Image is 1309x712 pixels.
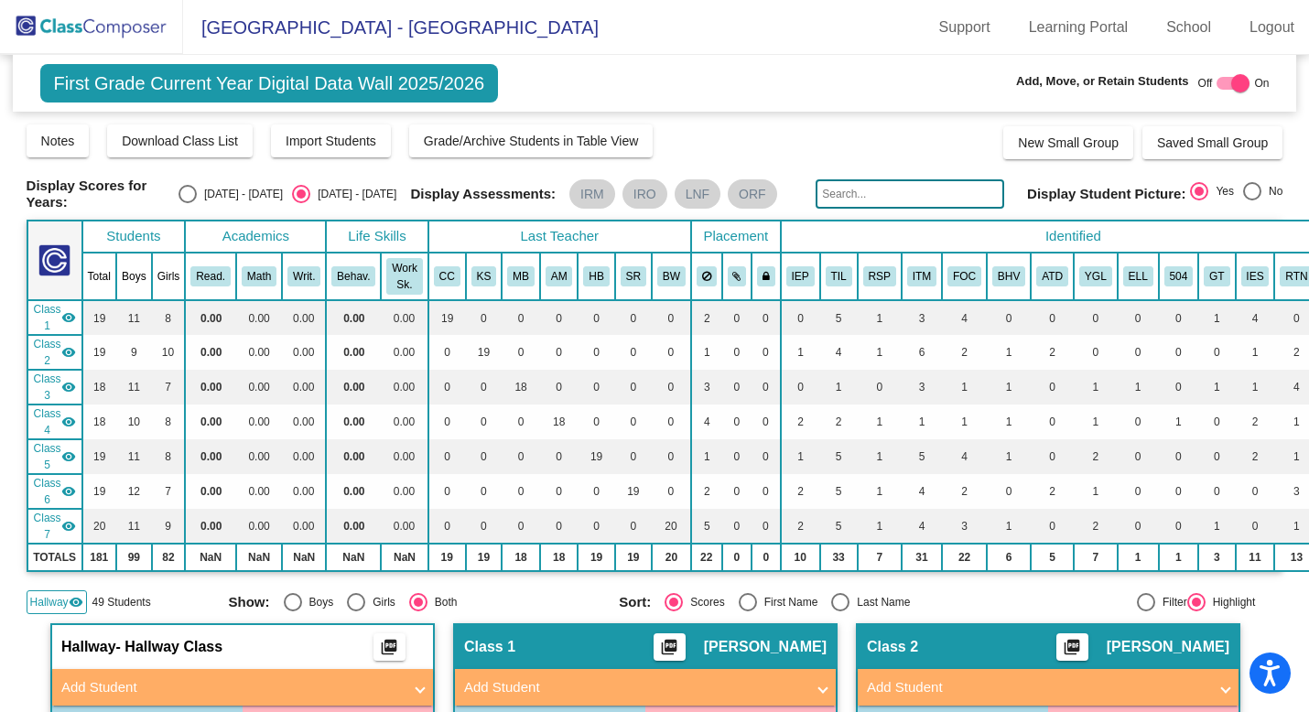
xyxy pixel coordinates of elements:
td: 1 [1236,370,1275,405]
td: 11 [116,370,152,405]
td: 0 [752,370,781,405]
td: 0 [615,335,652,370]
td: Andrea Marriott - No Class Name [27,405,82,439]
mat-icon: picture_as_pdf [658,638,680,663]
th: Life Skills [326,221,427,253]
mat-chip: IRM [569,179,615,209]
th: Last Teacher [428,221,691,253]
td: 0 [428,335,466,370]
td: 0 [1074,300,1118,335]
span: On [1254,75,1269,92]
mat-icon: picture_as_pdf [1061,638,1083,663]
td: 0 [722,439,752,474]
td: 0 [502,439,540,474]
button: RSP [863,266,896,286]
button: GT [1204,266,1229,286]
td: 1 [987,370,1031,405]
span: Off [1198,75,1213,92]
td: 2 [820,405,858,439]
td: 0 [466,439,503,474]
td: 0 [987,474,1031,509]
td: 1 [1074,370,1118,405]
mat-panel-title: Add Student [464,677,805,698]
td: 0 [578,335,614,370]
td: 19 [615,474,652,509]
td: 0 [1074,335,1118,370]
span: Grade/Archive Students in Table View [424,134,639,148]
td: 0.00 [326,370,381,405]
td: 0 [466,300,503,335]
td: 0 [428,439,466,474]
div: Yes [1208,183,1234,200]
th: Brooke Wolf [652,253,691,300]
td: 4 [942,300,987,335]
td: 1 [942,405,987,439]
button: SR [621,266,646,286]
button: HB [583,266,609,286]
td: 19 [82,439,116,474]
td: 0.00 [326,439,381,474]
td: 9 [116,335,152,370]
td: 0.00 [282,405,326,439]
span: Download Class List [122,134,238,148]
td: 0 [502,474,540,509]
td: Madison Book - No Class Name [27,370,82,405]
td: 18 [540,405,579,439]
td: 19 [428,300,466,335]
td: 0.00 [185,405,236,439]
a: Support [925,13,1005,42]
td: 1 [781,439,820,474]
td: 0 [858,370,902,405]
td: 1 [858,300,902,335]
td: 5 [820,474,858,509]
span: Class 2 [34,336,61,369]
td: 19 [82,335,116,370]
td: 0 [652,300,691,335]
mat-icon: visibility [61,380,76,394]
td: 0.00 [282,300,326,335]
td: 1 [902,405,942,439]
td: 0 [652,474,691,509]
td: 18 [82,370,116,405]
span: Notes [41,134,75,148]
mat-icon: visibility [61,415,76,429]
td: 11 [116,439,152,474]
td: 7 [152,370,186,405]
td: 2 [1236,439,1275,474]
td: 19 [466,335,503,370]
td: 0.00 [185,474,236,509]
td: 0 [1159,335,1199,370]
td: 18 [82,405,116,439]
th: Reading Success Plan [858,253,902,300]
td: 0 [752,405,781,439]
td: 1 [858,439,902,474]
td: 0.00 [326,335,381,370]
td: 2 [781,474,820,509]
td: 0 [1198,439,1235,474]
td: 0.00 [185,300,236,335]
td: 0 [722,474,752,509]
td: 0.00 [236,370,282,405]
td: 0 [652,335,691,370]
td: 0 [1031,439,1074,474]
td: 0 [1031,300,1074,335]
td: 0 [540,439,579,474]
td: 0 [540,335,579,370]
td: 2 [1236,405,1275,439]
mat-radio-group: Select an option [178,185,396,203]
td: 8 [152,439,186,474]
th: Students [82,221,186,253]
mat-expansion-panel-header: Add Student [455,669,836,706]
td: 1 [1118,370,1159,405]
td: 0.00 [381,335,427,370]
span: Class 3 [34,371,61,404]
a: Learning Portal [1014,13,1143,42]
button: ELL [1123,266,1153,286]
td: 0 [466,370,503,405]
td: 0 [466,405,503,439]
td: 0 [722,335,752,370]
th: 504 Plan [1159,253,1199,300]
button: BHV [992,266,1025,286]
button: Import Students [271,124,391,157]
td: 0.00 [236,335,282,370]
